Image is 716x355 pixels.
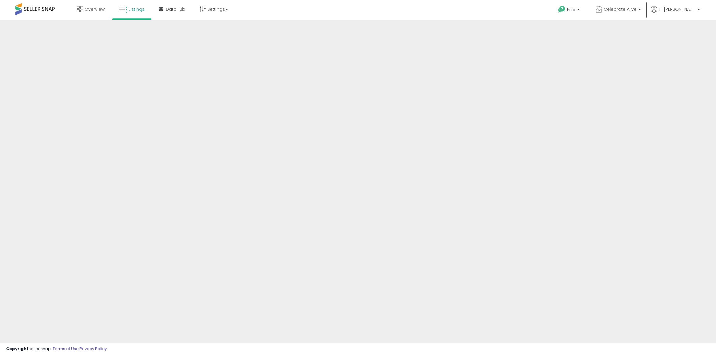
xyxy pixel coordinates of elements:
[85,6,105,12] span: Overview
[567,7,575,12] span: Help
[651,6,700,20] a: Hi [PERSON_NAME]
[558,6,566,13] i: Get Help
[604,6,637,12] span: Celebrate Alive
[659,6,696,12] span: Hi [PERSON_NAME]
[166,6,185,12] span: DataHub
[129,6,145,12] span: Listings
[553,1,586,20] a: Help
